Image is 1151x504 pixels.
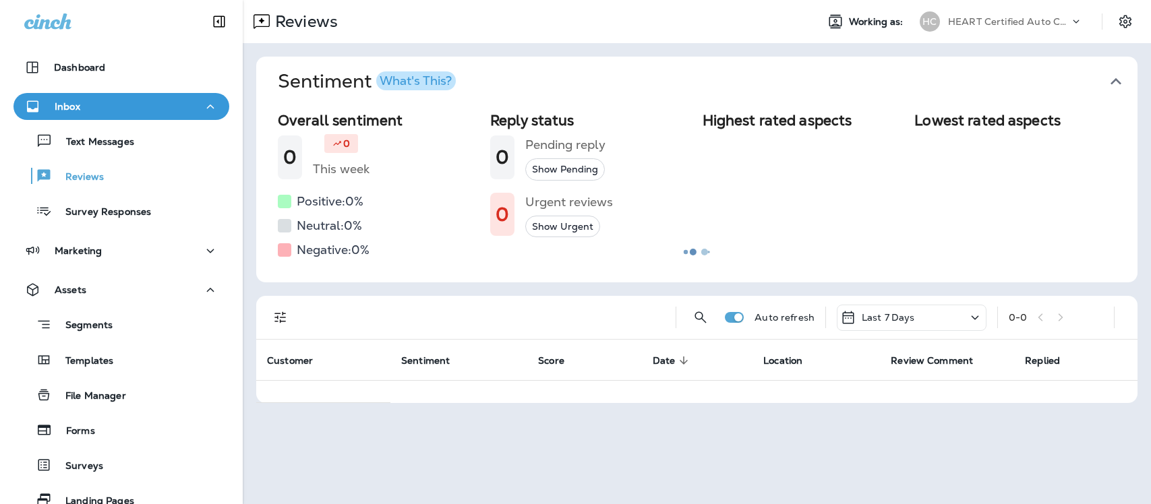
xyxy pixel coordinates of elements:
[52,390,126,403] p: File Manager
[13,276,229,303] button: Assets
[52,206,151,219] p: Survey Responses
[13,381,229,409] button: File Manager
[13,162,229,190] button: Reviews
[52,460,103,473] p: Surveys
[13,93,229,120] button: Inbox
[13,197,229,225] button: Survey Responses
[54,62,105,73] p: Dashboard
[13,416,229,444] button: Forms
[13,54,229,81] button: Dashboard
[53,425,95,438] p: Forms
[13,310,229,339] button: Segments
[13,451,229,479] button: Surveys
[52,355,113,368] p: Templates
[55,245,102,256] p: Marketing
[52,171,104,184] p: Reviews
[55,284,86,295] p: Assets
[13,237,229,264] button: Marketing
[53,136,134,149] p: Text Messages
[55,101,80,112] p: Inbox
[52,319,113,333] p: Segments
[13,127,229,155] button: Text Messages
[200,8,238,35] button: Collapse Sidebar
[13,346,229,374] button: Templates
